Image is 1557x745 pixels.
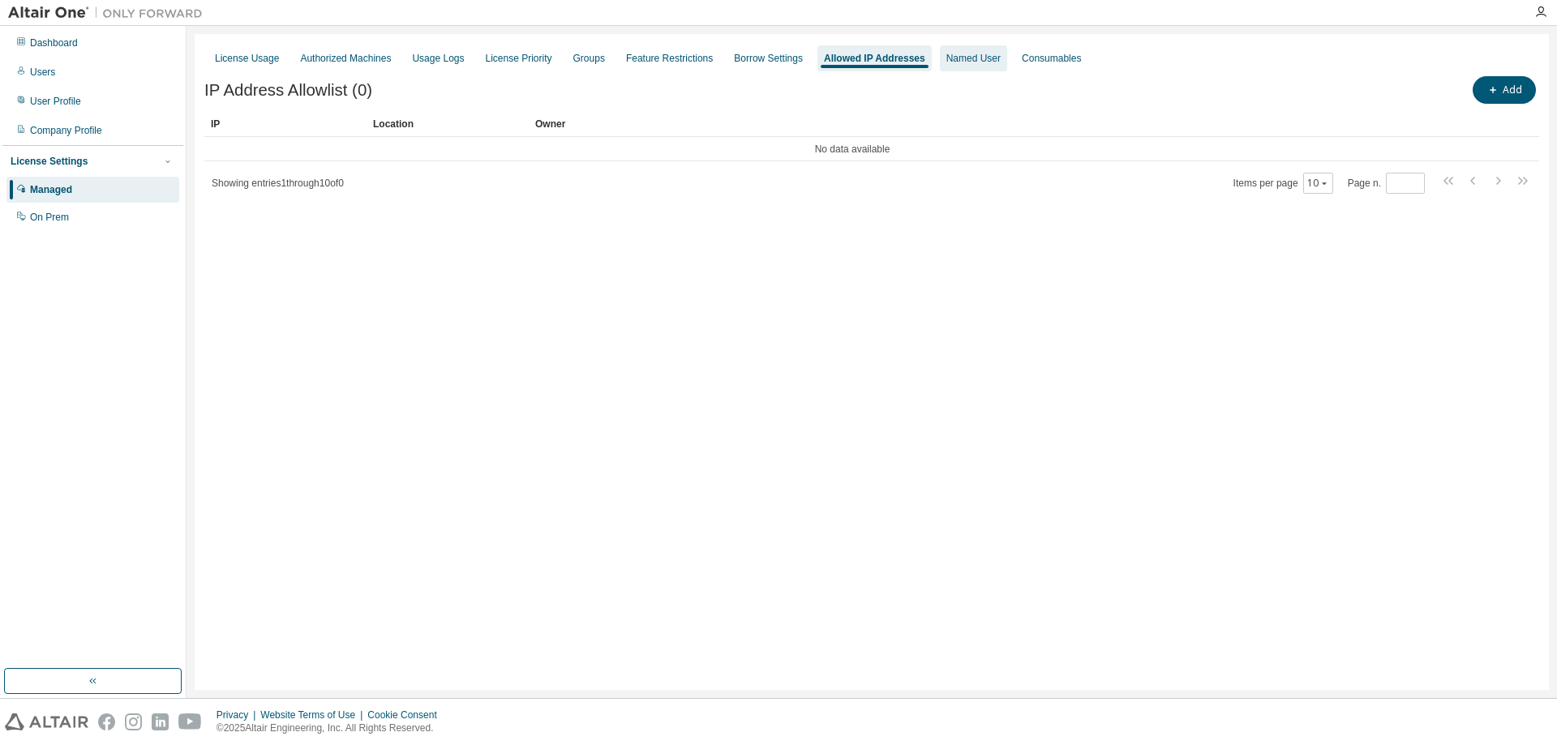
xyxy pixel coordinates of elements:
[5,713,88,730] img: altair_logo.svg
[367,709,446,721] div: Cookie Consent
[11,155,88,168] div: License Settings
[1307,177,1329,190] button: 10
[626,52,713,65] div: Feature Restrictions
[1233,173,1333,194] span: Items per page
[1022,52,1081,65] div: Consumables
[1473,76,1536,104] button: Add
[373,111,522,137] div: Location
[535,111,1494,137] div: Owner
[30,211,69,224] div: On Prem
[30,66,55,79] div: Users
[178,713,202,730] img: youtube.svg
[412,52,464,65] div: Usage Logs
[30,36,78,49] div: Dashboard
[734,52,803,65] div: Borrow Settings
[300,52,391,65] div: Authorized Machines
[212,178,344,189] span: Showing entries 1 through 10 of 0
[486,52,552,65] div: License Priority
[30,183,72,196] div: Managed
[152,713,169,730] img: linkedin.svg
[8,5,211,21] img: Altair One
[260,709,367,721] div: Website Terms of Use
[30,124,102,137] div: Company Profile
[217,709,260,721] div: Privacy
[125,713,142,730] img: instagram.svg
[573,52,605,65] div: Groups
[824,52,925,65] div: Allowed IP Addresses
[215,52,279,65] div: License Usage
[98,713,115,730] img: facebook.svg
[1348,173,1425,194] span: Page n.
[217,721,447,735] p: © 2025 Altair Engineering, Inc. All Rights Reserved.
[204,81,372,100] span: IP Address Allowlist (0)
[946,52,1001,65] div: Named User
[211,111,360,137] div: IP
[30,95,81,108] div: User Profile
[204,137,1500,161] td: No data available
